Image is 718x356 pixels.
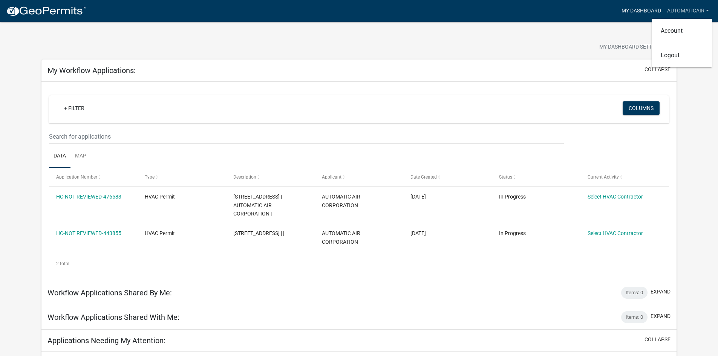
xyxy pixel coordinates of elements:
span: In Progress [499,230,526,236]
datatable-header-cell: Description [226,168,315,186]
input: Search for applications [49,129,563,144]
span: 07/01/2025 [410,230,426,236]
button: collapse [645,336,671,344]
a: Map [70,144,91,168]
datatable-header-cell: Date Created [403,168,492,186]
h5: Applications Needing My Attention: [47,336,165,345]
a: Logout [652,46,712,64]
a: Account [652,22,712,40]
datatable-header-cell: Type [138,168,226,186]
span: Status [499,174,512,180]
span: 900 MARKET ST | AUTOMATIC AIR CORPORATION | [233,194,282,217]
span: Type [145,174,155,180]
span: HVAC Permit [145,230,175,236]
a: HC-NOT REVIEWED-443855 [56,230,121,236]
span: My Dashboard Settings [599,43,664,52]
a: My Dashboard [618,4,664,18]
a: Select HVAC Contractor [588,230,643,236]
div: AUTOMATICAIR [652,19,712,67]
span: 6705 ANTHEM DRIVE | | [233,230,284,236]
span: Description [233,174,256,180]
span: Current Activity [588,174,619,180]
div: Items: 0 [621,287,648,299]
button: expand [651,312,671,320]
a: + Filter [58,101,90,115]
button: expand [651,288,671,296]
span: AUTOMATIC AIR CORPORATION [322,194,360,208]
datatable-header-cell: Current Activity [580,168,669,186]
span: 09/10/2025 [410,194,426,200]
button: My Dashboard Settingssettings [593,40,681,55]
a: AUTOMATICAIR [664,4,712,18]
datatable-header-cell: Applicant [315,168,403,186]
div: collapse [41,82,677,280]
button: collapse [645,66,671,73]
datatable-header-cell: Application Number [49,168,138,186]
span: Applicant [322,174,341,180]
datatable-header-cell: Status [491,168,580,186]
span: Date Created [410,174,437,180]
div: 2 total [49,254,669,273]
a: Select HVAC Contractor [588,194,643,200]
h5: Workflow Applications Shared By Me: [47,288,172,297]
span: In Progress [499,194,526,200]
span: Application Number [56,174,97,180]
span: HVAC Permit [145,194,175,200]
a: HC-NOT REVIEWED-476583 [56,194,121,200]
span: AUTOMATIC AIR CORPORATION [322,230,360,245]
div: Items: 0 [621,311,648,323]
h5: My Workflow Applications: [47,66,136,75]
h5: Workflow Applications Shared With Me: [47,313,179,322]
a: Data [49,144,70,168]
button: Columns [623,101,660,115]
